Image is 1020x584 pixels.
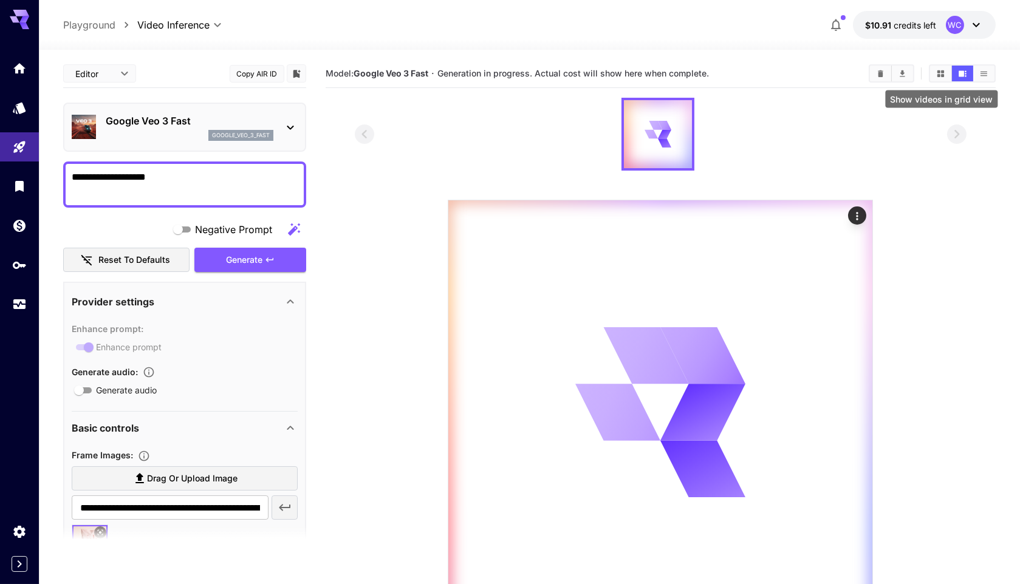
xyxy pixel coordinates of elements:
[354,68,428,78] b: Google Veo 3 Fast
[96,384,157,396] span: Generate audio
[869,64,914,83] div: Clear videosDownload All
[63,248,190,273] button: Reset to defaults
[865,20,894,30] span: $10.91
[106,114,273,128] p: Google Veo 3 Fast
[930,66,951,81] button: Show videos in grid view
[72,294,154,309] p: Provider settings
[848,206,866,225] div: Actions
[892,66,913,81] button: Download All
[12,257,27,273] div: API Keys
[212,131,270,140] p: google_veo_3_fast
[226,253,262,268] span: Generate
[894,20,936,30] span: credits left
[12,556,27,572] button: Expand sidebar
[63,18,137,32] nav: breadcrumb
[72,466,298,491] label: Drag or upload image
[75,67,113,80] span: Editor
[12,218,27,233] div: Wallet
[72,367,138,377] span: Generate audio :
[885,90,998,108] div: Show videos in grid view
[946,16,964,34] div: WC
[12,178,27,194] div: Library
[865,19,936,32] div: $10.91075
[12,61,27,76] div: Home
[72,109,298,146] div: Google Veo 3 Fastgoogle_veo_3_fast
[63,18,115,32] a: Playground
[72,413,298,443] div: Basic controls
[326,68,428,78] span: Model:
[12,140,27,155] div: Playground
[147,471,238,486] span: Drag or upload image
[72,450,133,460] span: Frame Images :
[952,66,973,81] button: Show videos in video view
[853,11,996,39] button: $10.91075WC
[230,65,284,83] button: Copy AIR ID
[12,297,27,312] div: Usage
[973,66,994,81] button: Show videos in list view
[137,18,210,32] span: Video Inference
[291,66,302,81] button: Add to library
[431,66,434,81] p: ·
[72,287,298,316] div: Provider settings
[195,222,272,237] span: Negative Prompt
[12,524,27,539] div: Settings
[194,248,306,273] button: Generate
[870,66,891,81] button: Clear videos
[133,450,155,462] button: Upload frame images.
[12,100,27,115] div: Models
[929,64,996,83] div: Show videos in grid viewShow videos in video viewShow videos in list view
[437,68,709,78] span: Generation in progress. Actual cost will show here when complete.
[72,421,139,435] p: Basic controls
